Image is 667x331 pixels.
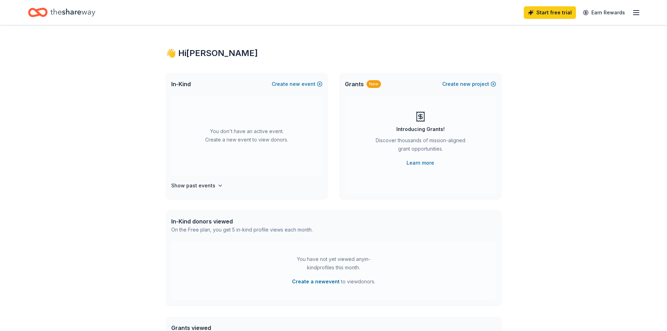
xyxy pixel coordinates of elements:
[460,80,471,88] span: new
[292,277,375,286] span: to view donors .
[407,159,434,167] a: Learn more
[367,80,381,88] div: New
[345,80,364,88] span: Grants
[442,80,496,88] button: Createnewproject
[171,181,215,190] h4: Show past events
[290,255,377,272] div: You have not yet viewed any in-kind profiles this month.
[579,6,629,19] a: Earn Rewards
[292,277,340,286] button: Create a newevent
[171,181,223,190] button: Show past events
[171,226,313,234] div: On the Free plan, you get 5 in-kind profile views each month.
[524,6,576,19] a: Start free trial
[272,80,322,88] button: Createnewevent
[28,4,95,21] a: Home
[171,80,191,88] span: In-Kind
[171,95,322,176] div: You don't have an active event. Create a new event to view donors.
[290,80,300,88] span: new
[373,136,468,156] div: Discover thousands of mission-aligned grant opportunities.
[171,217,313,226] div: In-Kind donors viewed
[396,125,445,133] div: Introducing Grants!
[166,48,502,59] div: 👋 Hi [PERSON_NAME]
